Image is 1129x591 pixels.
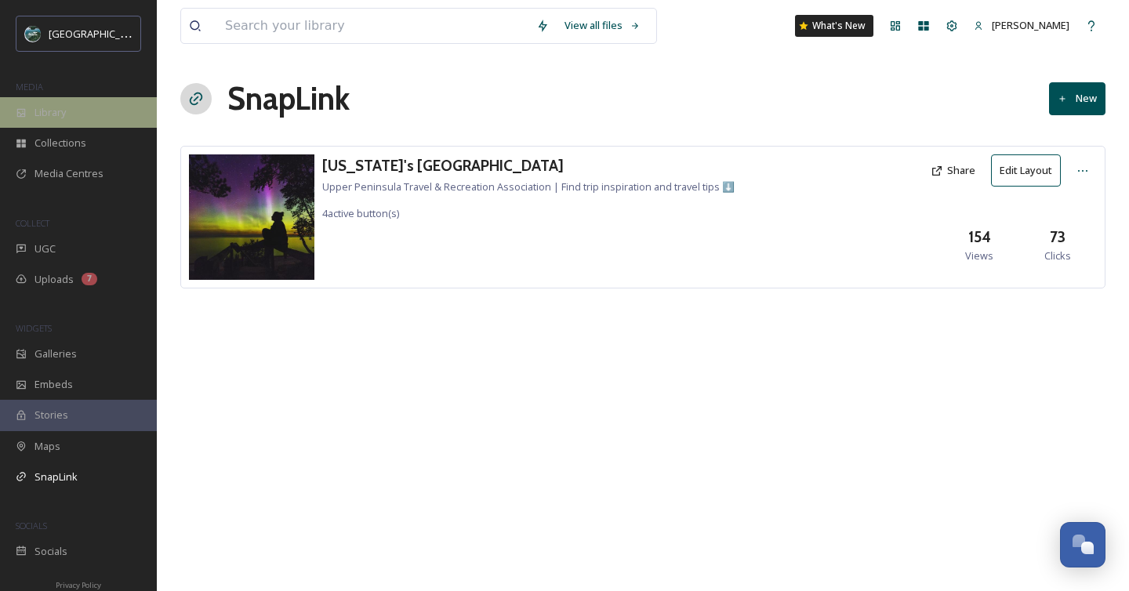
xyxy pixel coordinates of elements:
[966,10,1077,41] a: [PERSON_NAME]
[795,15,873,37] a: What's New
[16,520,47,531] span: SOCIALS
[217,9,528,43] input: Search your library
[34,470,78,484] span: SnapLink
[34,408,68,422] span: Stories
[34,166,103,181] span: Media Centres
[34,544,67,559] span: Socials
[557,10,648,41] a: View all files
[968,226,991,248] h3: 154
[34,136,86,150] span: Collections
[322,179,735,194] span: Upper Peninsula Travel & Recreation Association | Find trip inspiration and travel tips ⬇️
[16,217,49,229] span: COLLECT
[16,81,43,92] span: MEDIA
[991,154,1061,187] button: Edit Layout
[34,377,73,392] span: Embeds
[34,346,77,361] span: Galleries
[1050,226,1065,248] h3: 73
[34,272,74,287] span: Uploads
[1060,522,1105,567] button: Open Chat
[34,105,66,120] span: Library
[25,26,41,42] img: uplogo-summer%20bg.jpg
[322,206,399,220] span: 4 active button(s)
[189,154,314,280] img: 54560510-9a3b-4238-a862-4524cf424b0d.jpg
[34,241,56,256] span: UGC
[227,75,350,122] h1: SnapLink
[49,26,201,41] span: [GEOGRAPHIC_DATA][US_STATE]
[992,18,1069,32] span: [PERSON_NAME]
[965,248,993,263] span: Views
[1044,248,1071,263] span: Clicks
[923,155,983,186] button: Share
[82,273,97,285] div: 7
[16,322,52,334] span: WIDGETS
[322,154,735,177] a: [US_STATE]'s [GEOGRAPHIC_DATA]
[56,580,101,590] span: Privacy Policy
[1049,82,1105,114] button: New
[991,154,1069,187] a: Edit Layout
[34,439,60,454] span: Maps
